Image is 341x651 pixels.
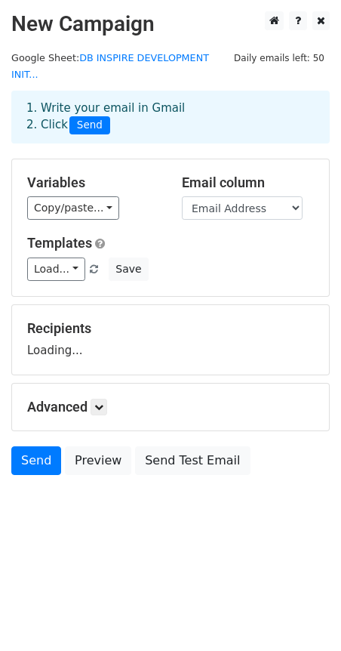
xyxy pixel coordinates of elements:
[11,52,209,81] small: Google Sheet:
[27,174,159,191] h5: Variables
[27,196,119,220] a: Copy/paste...
[27,320,314,337] h5: Recipients
[109,258,148,281] button: Save
[27,235,92,251] a: Templates
[135,446,250,475] a: Send Test Email
[229,50,330,66] span: Daily emails left: 50
[27,258,85,281] a: Load...
[27,399,314,415] h5: Advanced
[11,446,61,475] a: Send
[15,100,326,134] div: 1. Write your email in Gmail 2. Click
[27,320,314,359] div: Loading...
[69,116,110,134] span: Send
[11,11,330,37] h2: New Campaign
[182,174,314,191] h5: Email column
[65,446,131,475] a: Preview
[11,52,209,81] a: DB INSPIRE DEVELOPMENT INIT...
[229,52,330,63] a: Daily emails left: 50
